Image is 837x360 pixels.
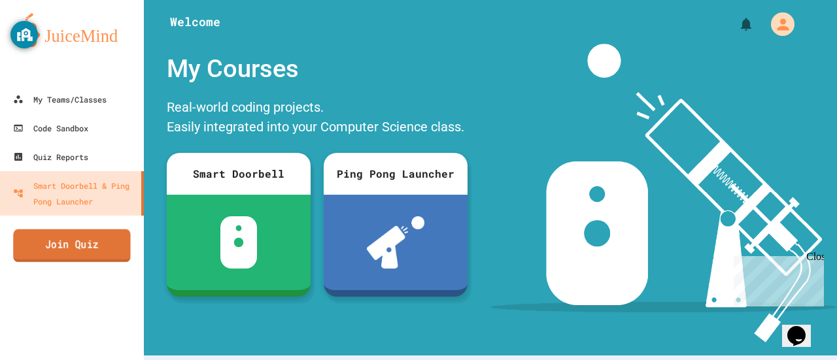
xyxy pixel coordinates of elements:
[782,308,824,347] iframe: chat widget
[13,91,107,107] div: My Teams/Classes
[220,216,258,269] img: sdb-white.svg
[5,5,90,83] div: Chat with us now!Close
[10,21,38,48] button: GoGuardian Privacy Information
[13,178,136,209] div: Smart Doorbell & Ping Pong Launcher
[490,44,837,342] img: banner-image-my-projects.png
[160,44,474,94] div: My Courses
[13,149,88,165] div: Quiz Reports
[160,94,474,143] div: Real-world coding projects. Easily integrated into your Computer Science class.
[13,13,131,47] img: logo-orange.svg
[757,9,798,39] div: My Account
[714,13,757,35] div: My Notifications
[367,216,425,269] img: ppl-with-ball.png
[324,153,468,195] div: Ping Pong Launcher
[13,229,131,262] a: Join Quiz
[728,251,824,306] iframe: chat widget
[13,120,88,136] div: Code Sandbox
[167,153,311,195] div: Smart Doorbell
